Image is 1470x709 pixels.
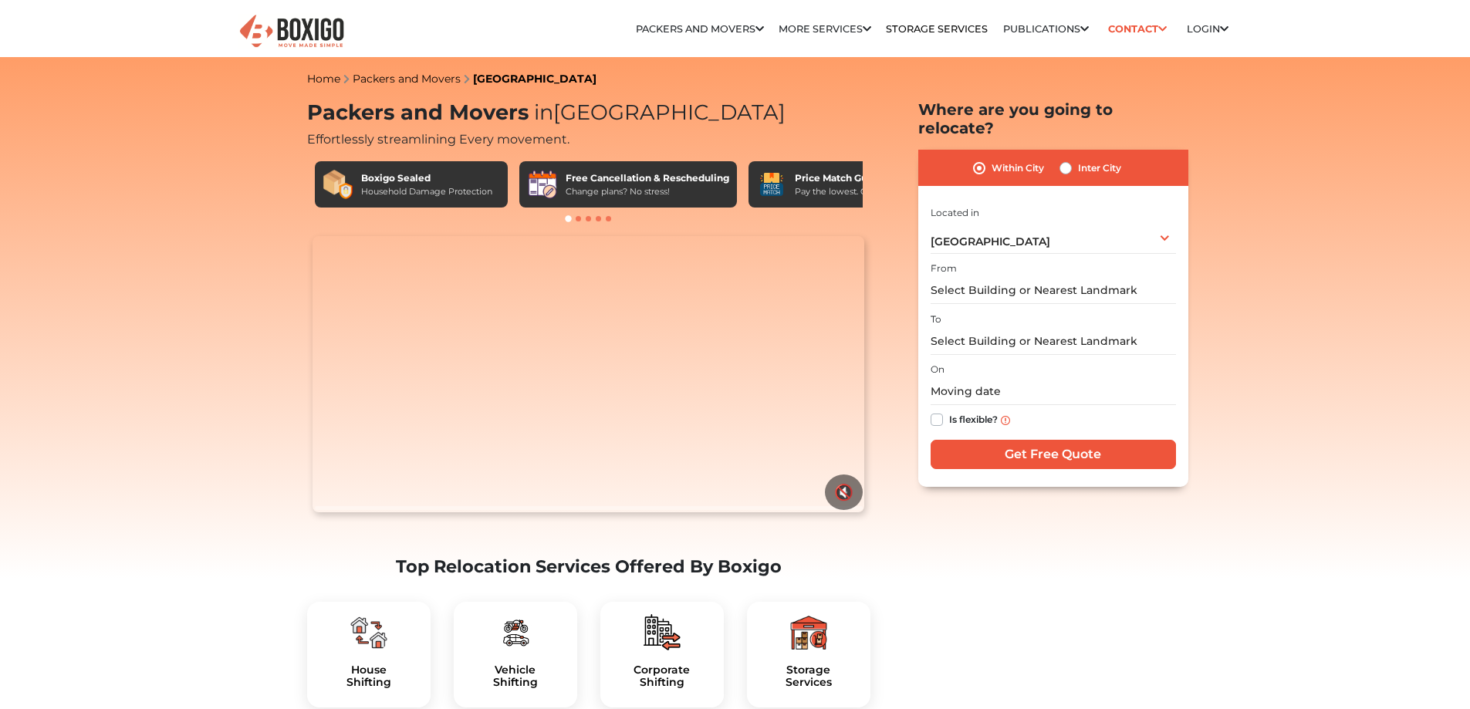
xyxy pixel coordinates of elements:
a: Packers and Movers [353,72,461,86]
label: To [931,312,941,326]
a: [GEOGRAPHIC_DATA] [473,72,596,86]
span: Effortlessly streamlining Every movement. [307,132,569,147]
a: StorageServices [759,663,858,690]
div: Price Match Guarantee [795,171,912,185]
h5: Vehicle Shifting [466,663,565,690]
a: Login [1187,23,1228,35]
img: Boxigo Sealed [323,169,353,200]
div: Household Damage Protection [361,185,492,198]
a: Publications [1003,23,1089,35]
span: [GEOGRAPHIC_DATA] [529,100,786,125]
div: Free Cancellation & Rescheduling [566,171,729,185]
button: 🔇 [825,474,863,510]
img: Price Match Guarantee [756,169,787,200]
div: Change plans? No stress! [566,185,729,198]
input: Get Free Quote [931,440,1176,469]
a: HouseShifting [319,663,418,690]
input: Moving date [931,378,1176,405]
img: boxigo_packers_and_movers_plan [790,614,827,651]
span: [GEOGRAPHIC_DATA] [931,235,1050,248]
a: Packers and Movers [636,23,764,35]
h5: House Shifting [319,663,418,690]
h5: Corporate Shifting [613,663,711,690]
div: Pay the lowest. Guaranteed! [795,185,912,198]
img: Free Cancellation & Rescheduling [527,169,558,200]
img: info [1001,416,1010,425]
span: in [534,100,553,125]
img: boxigo_packers_and_movers_plan [497,614,534,651]
img: Boxigo [238,13,346,51]
label: On [931,363,945,376]
label: Is flexible? [949,410,998,427]
img: boxigo_packers_and_movers_plan [350,614,387,651]
label: Located in [931,206,979,220]
input: Select Building or Nearest Landmark [931,328,1176,355]
a: Storage Services [886,23,988,35]
a: VehicleShifting [466,663,565,690]
a: Contact [1103,17,1172,41]
a: CorporateShifting [613,663,711,690]
div: Boxigo Sealed [361,171,492,185]
label: Within City [992,159,1044,177]
h5: Storage Services [759,663,858,690]
a: More services [779,23,871,35]
input: Select Building or Nearest Landmark [931,277,1176,304]
a: Home [307,72,340,86]
label: Inter City [1078,159,1121,177]
img: boxigo_packers_and_movers_plan [644,614,681,651]
label: From [931,262,957,275]
h2: Where are you going to relocate? [918,100,1188,137]
video: Your browser does not support the video tag. [313,236,864,512]
h1: Packers and Movers [307,100,870,126]
h2: Top Relocation Services Offered By Boxigo [307,556,870,577]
